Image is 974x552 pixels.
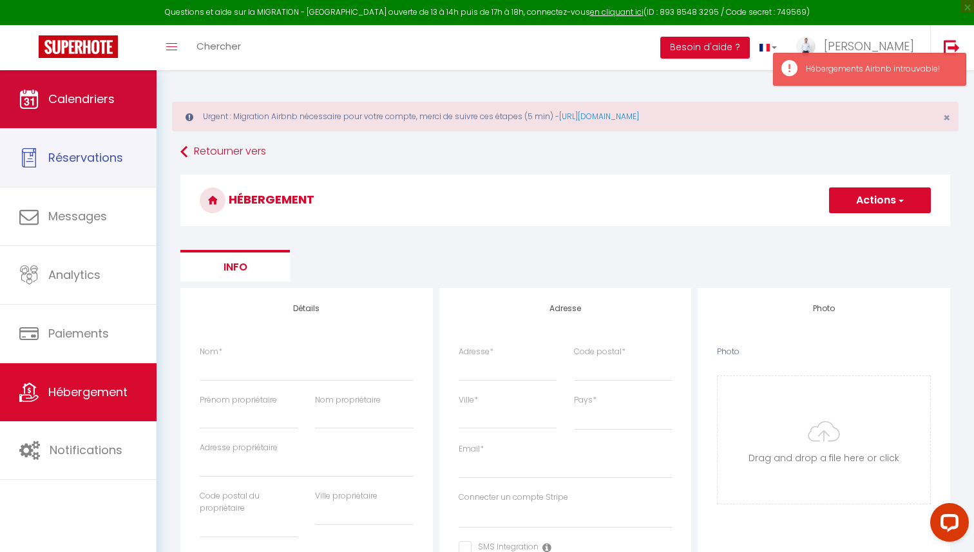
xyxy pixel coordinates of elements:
[787,25,930,70] a: ... [PERSON_NAME]
[660,37,750,59] button: Besoin d'aide ?
[943,109,950,126] span: ×
[315,490,377,502] label: Ville propriétaire
[590,6,644,17] a: en cliquant ici
[200,442,278,454] label: Adresse propriétaire
[829,187,931,213] button: Actions
[48,149,123,166] span: Réservations
[180,140,950,164] a: Retourner vers
[717,304,931,313] h4: Photo
[920,498,974,552] iframe: LiveChat chat widget
[48,208,107,224] span: Messages
[824,38,914,54] span: [PERSON_NAME]
[200,394,277,406] label: Prénom propriétaire
[943,112,950,124] button: Close
[459,394,478,406] label: Ville
[180,175,950,226] h3: HÉBERGEMENT
[48,267,100,283] span: Analytics
[459,443,484,455] label: Email
[315,394,381,406] label: Nom propriétaire
[200,304,414,313] h4: Détails
[48,325,109,341] span: Paiements
[50,442,122,458] span: Notifications
[717,346,740,358] label: Photo
[39,35,118,58] img: Super Booking
[200,346,222,358] label: Nom
[459,491,568,504] label: Connecter un compte Stripe
[172,102,959,131] div: Urgent : Migration Airbnb nécessaire pour votre compte, merci de suivre ces étapes (5 min) -
[196,39,241,53] span: Chercher
[559,111,639,122] a: [URL][DOMAIN_NAME]
[806,63,953,75] div: Hébergements Airbnb introuvable!
[48,384,128,400] span: Hébergement
[187,25,251,70] a: Chercher
[574,394,597,406] label: Pays
[180,250,290,281] li: Info
[459,304,673,313] h4: Adresse
[944,39,960,55] img: logout
[574,346,625,358] label: Code postal
[200,490,298,515] label: Code postal du propriétaire
[459,346,493,358] label: Adresse
[796,37,816,57] img: ...
[48,91,115,107] span: Calendriers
